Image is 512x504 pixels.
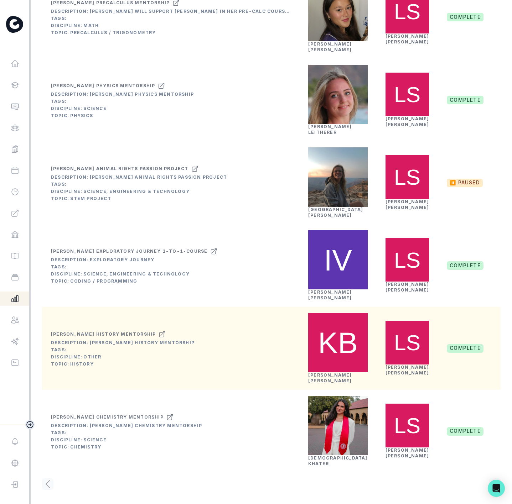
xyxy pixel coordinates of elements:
div: Description: [PERSON_NAME] will support [PERSON_NAME] in her pre-calc coursework. [51,9,290,14]
div: Tags: [51,99,194,104]
div: Description: Exploratory journey [51,257,217,263]
span: complete [447,96,483,104]
div: Discipline: Math [51,23,290,28]
div: Discipline: Science [51,437,202,443]
a: [PERSON_NAME] [PERSON_NAME] [386,33,429,44]
a: [PERSON_NAME] [PERSON_NAME] [386,116,429,127]
div: Open Intercom Messenger [488,480,505,497]
div: Tags: [51,182,227,187]
div: [PERSON_NAME] History Mentorship [51,331,156,337]
div: Discipline: Science [51,106,194,111]
a: [PERSON_NAME] [PERSON_NAME] [386,282,429,293]
div: Topic: Coding / Programming [51,278,217,284]
div: Tags: [51,16,290,21]
a: [PERSON_NAME] [PERSON_NAME] [308,41,352,52]
div: [PERSON_NAME] Chemistry Mentorship [51,414,164,420]
div: Description: [PERSON_NAME] History Mentorship [51,340,195,346]
div: Tags: [51,264,217,270]
a: [PERSON_NAME] Leitherer [308,124,352,135]
span: complete [447,261,483,270]
div: Tags: [51,430,202,436]
div: Discipline: Science, Engineering & Technology [51,271,217,277]
div: Topic: Physics [51,113,194,119]
a: [PERSON_NAME] [PERSON_NAME] [386,199,429,210]
a: [PERSON_NAME] [PERSON_NAME] [386,364,429,376]
div: [PERSON_NAME] Physics Mentorship [51,83,155,89]
div: Discipline: Science, Engineering & Technology [51,189,227,194]
a: [PERSON_NAME] [PERSON_NAME] [308,372,352,383]
div: Topic: History [51,361,195,367]
div: Description: [PERSON_NAME] Chemistry Mentorship [51,423,202,429]
img: Curious Cardinals Logo [6,16,23,33]
div: Topic: STEM Project [51,196,227,201]
div: Topic: Chemistry [51,444,202,450]
div: Discipline: Other [51,354,195,360]
div: Description: [PERSON_NAME] Animal Rights Passion Project [51,174,227,180]
span: complete [447,13,483,21]
svg: page left [42,478,53,490]
div: Description: [PERSON_NAME] Physics Mentorship [51,91,194,97]
div: [PERSON_NAME] Animal Rights Passion Project [51,166,188,172]
a: [GEOGRAPHIC_DATA] [PERSON_NAME] [308,207,363,218]
a: [PERSON_NAME] [PERSON_NAME] [308,289,352,300]
div: ⏸️ paused [450,180,480,186]
span: complete [447,427,483,436]
a: [DEMOGRAPHIC_DATA] Khater [308,455,368,466]
span: complete [447,344,483,353]
a: [PERSON_NAME] [PERSON_NAME] [386,447,429,458]
button: Toggle sidebar [25,420,35,429]
div: [PERSON_NAME] Exploratory Journey 1-to-1-course [51,248,207,254]
div: Tags: [51,347,195,353]
svg: page right [489,478,501,490]
div: Topic: Precalculus / Trigonometry [51,30,290,36]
